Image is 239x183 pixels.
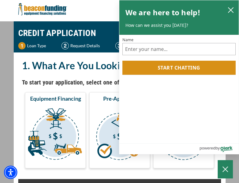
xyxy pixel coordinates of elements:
[22,59,217,73] h2: 1. What Are You Looking For?
[216,144,220,152] span: by
[70,42,100,49] p: Request Details
[226,5,236,14] button: close chatbox
[4,166,17,179] div: Accessibility Menu
[125,22,233,28] p: How can we assist you [DATE]?
[122,38,236,42] label: Name
[22,77,217,88] h4: To start your application, select one of the three options below.
[103,95,136,102] span: Pre-Approval
[125,6,201,19] h2: We are here to help!
[199,144,239,154] a: Powered by Olark
[18,24,221,42] h1: CREDIT APPLICATION
[89,92,150,168] button: Pre-Approval
[218,160,233,178] button: Close Chatbox
[122,61,236,75] button: Start chatting
[122,43,236,55] input: Name
[62,42,69,49] img: Step 2
[25,92,86,168] button: Equipment Financing
[26,105,85,166] img: Equipment Financing
[115,42,123,49] img: Step 3
[18,42,26,49] img: Step 1
[27,42,46,49] p: Loan Type
[90,105,149,166] img: Pre-Approval
[199,144,215,152] span: powered
[30,95,81,102] span: Equipment Financing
